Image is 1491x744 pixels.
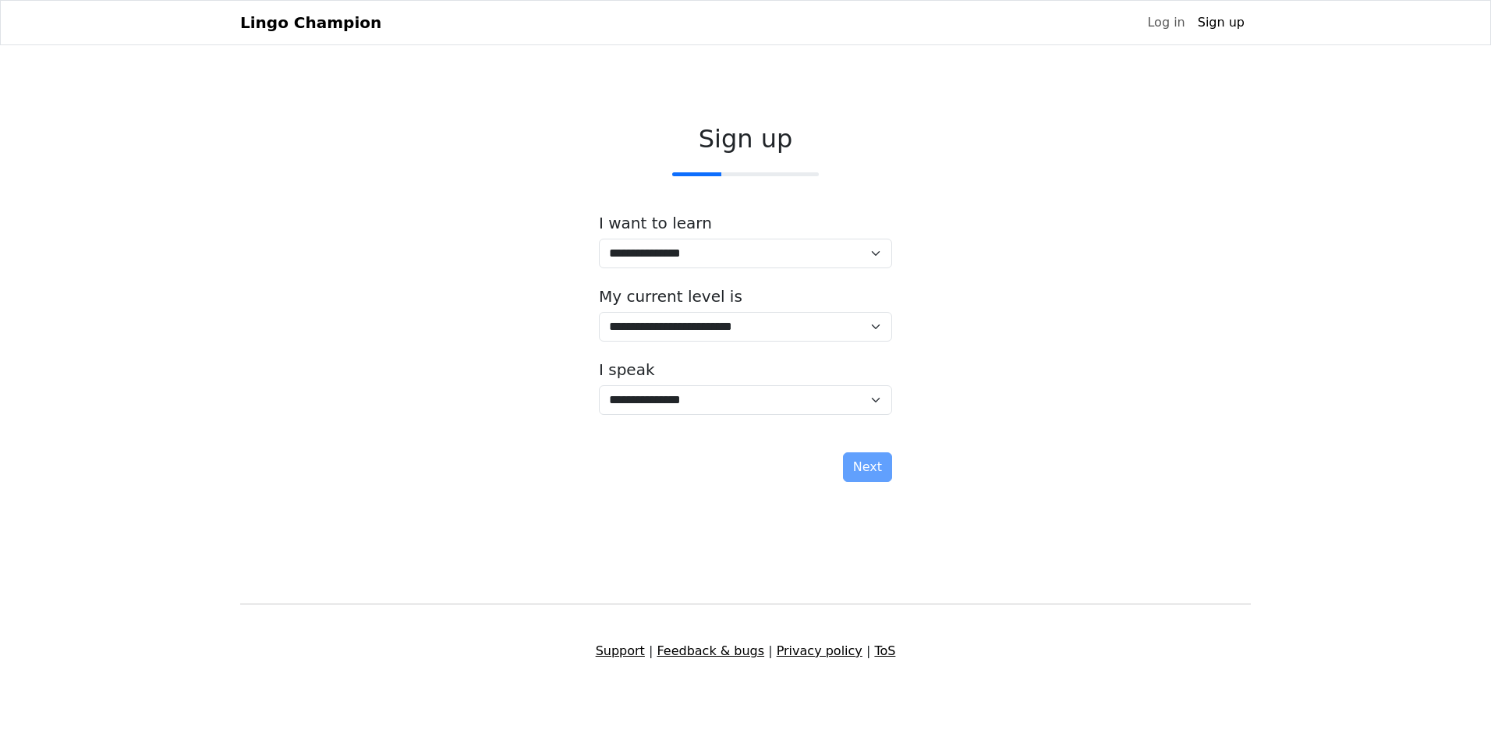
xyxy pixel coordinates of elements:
[1192,7,1251,38] a: Sign up
[599,214,712,232] label: I want to learn
[599,287,742,306] label: My current level is
[1141,7,1191,38] a: Log in
[777,643,862,658] a: Privacy policy
[596,643,645,658] a: Support
[599,360,655,379] label: I speak
[240,7,381,38] a: Lingo Champion
[231,642,1260,661] div: | | |
[874,643,895,658] a: ToS
[599,124,892,154] h2: Sign up
[657,643,764,658] a: Feedback & bugs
